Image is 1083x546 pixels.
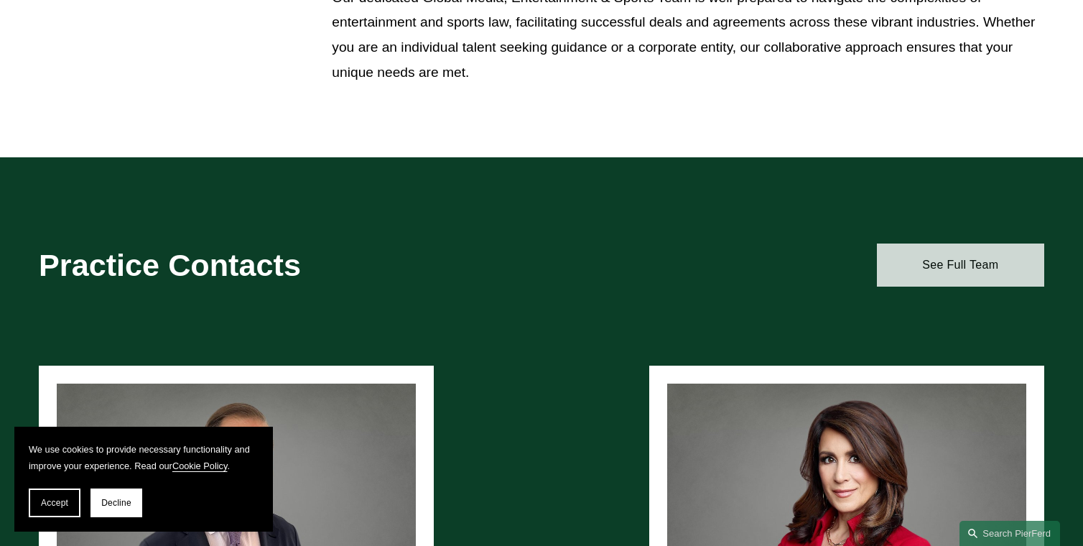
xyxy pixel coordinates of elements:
a: See Full Team [877,244,1044,287]
section: Cookie banner [14,427,273,532]
h2: Practice Contacts [39,246,500,284]
button: Decline [90,489,142,517]
p: We use cookies to provide necessary functionality and improve your experience. Read our . [29,441,259,474]
span: Decline [101,498,131,508]
span: Accept [41,498,68,508]
button: Accept [29,489,80,517]
a: Cookie Policy [172,461,228,471]
a: Search this site [959,521,1060,546]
